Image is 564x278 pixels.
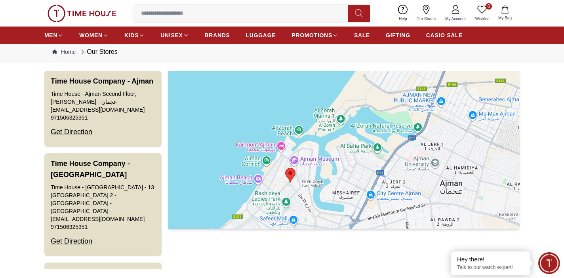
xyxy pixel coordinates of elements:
[354,28,370,42] a: SALE
[495,15,515,21] span: My Bag
[51,122,92,142] div: Get Direction
[44,153,162,256] button: Time House Company - [GEOGRAPHIC_DATA]Time House - [GEOGRAPHIC_DATA] - 13 [GEOGRAPHIC_DATA] 2 - [...
[471,3,494,23] a: 0Wishlist
[246,31,276,39] span: LUGGAGE
[48,5,116,22] img: ...
[51,215,145,223] a: [EMAIL_ADDRESS][DOMAIN_NAME]
[426,28,463,42] a: CASIO SALE
[160,31,183,39] span: UNISEX
[44,28,63,42] a: MEN
[51,158,155,180] h3: Time House Company - [GEOGRAPHIC_DATA]
[51,223,88,231] a: 971506325351
[538,252,560,274] div: Chat Widget
[79,28,109,42] a: WOMEN
[52,48,76,56] a: Home
[51,90,155,106] div: Time House - Ajman Second Floor, [PERSON_NAME] - عجمان
[51,114,88,122] a: 971506325351
[292,28,338,42] a: PROMOTIONS
[124,31,139,39] span: KIDS
[457,255,524,263] div: Hey there!
[292,31,332,39] span: PROMOTIONS
[412,3,440,23] a: Our Stores
[413,16,439,22] span: Our Stores
[51,76,153,87] h3: Time House Company - Ajman
[205,28,230,42] a: BRANDS
[494,4,516,23] button: My Bag
[396,16,410,22] span: Help
[394,3,412,23] a: Help
[426,31,463,39] span: CASIO SALE
[246,28,276,42] a: LUGGAGE
[354,31,370,39] span: SALE
[51,183,155,215] div: Time House - [GEOGRAPHIC_DATA] - 13 [GEOGRAPHIC_DATA] 2 - [GEOGRAPHIC_DATA] - [GEOGRAPHIC_DATA]
[205,31,230,39] span: BRANDS
[386,31,410,39] span: GIFTING
[44,71,162,147] button: Time House Company - AjmanTime House - Ajman Second Floor, [PERSON_NAME] - عجمان[EMAIL_ADDRESS][D...
[386,28,410,42] a: GIFTING
[51,231,92,251] div: Get Direction
[44,41,520,63] nav: Breadcrumb
[472,16,492,22] span: Wishlist
[79,47,117,57] div: Our Stores
[442,16,469,22] span: My Account
[79,31,103,39] span: WOMEN
[486,3,492,10] span: 0
[124,28,145,42] a: KIDS
[51,106,145,114] a: [EMAIL_ADDRESS][DOMAIN_NAME]
[160,28,189,42] a: UNISEX
[44,31,57,39] span: MEN
[457,264,524,271] p: Talk to our watch expert!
